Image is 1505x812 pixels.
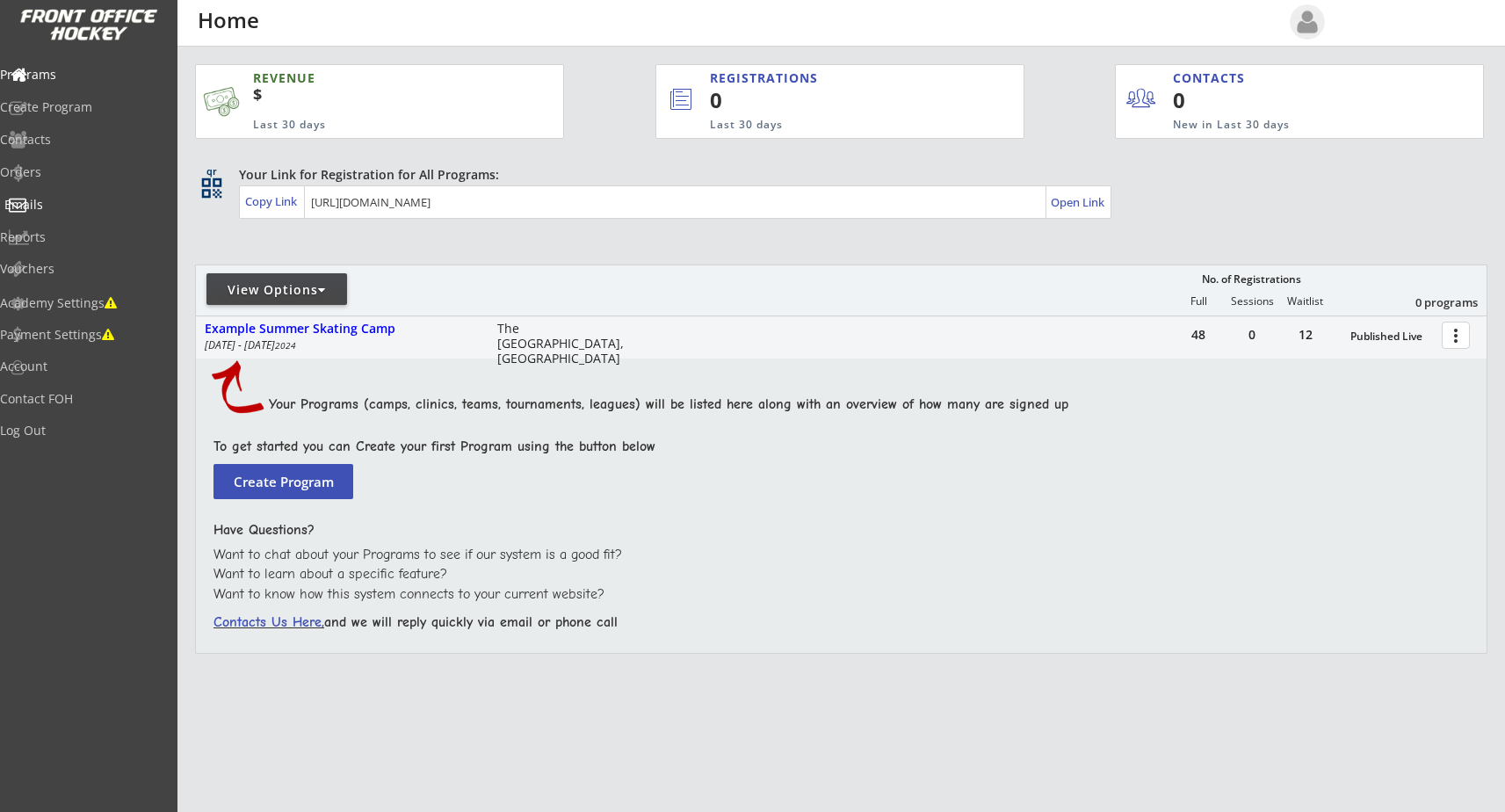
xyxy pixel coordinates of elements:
[245,193,300,209] div: Copy Link
[205,322,479,337] div: Example Summer Skating Camp
[4,199,163,211] div: Emails
[239,166,1433,184] div: Your Link for Registration for All Programs:
[1350,330,1433,343] div: Published Live
[1442,322,1470,349] button: more_vert
[205,340,474,351] div: [DATE] - [DATE]
[1197,273,1306,286] div: No. of Registrations
[1173,69,1253,87] div: CONTACTS
[275,339,296,352] em: 2024
[206,281,347,299] div: View Options
[1172,329,1225,341] div: 48
[710,118,951,133] div: Last 30 days
[1173,85,1281,115] div: 0
[1051,190,1106,214] a: Open Link
[213,437,1457,456] div: To get started you can Create your first Program using the button below
[1051,195,1106,210] div: Open Link
[1279,329,1332,341] div: 12
[213,614,324,630] font: Contacts Us Here,
[213,613,1457,632] div: and we will reply quickly via email or phone call
[710,69,942,87] div: REGISTRATIONS
[497,322,635,366] div: The [GEOGRAPHIC_DATA], [GEOGRAPHIC_DATA]
[213,464,353,499] button: Create Program
[1278,295,1331,308] div: Waitlist
[1226,295,1278,308] div: Sessions
[710,85,965,115] div: 0
[1173,118,1401,133] div: New in Last 30 days
[200,166,221,178] div: qr
[253,118,478,133] div: Last 30 days
[213,545,1457,604] div: Want to chat about your Programs to see if our system is a good fit? Want to learn about a specif...
[1172,295,1225,308] div: Full
[269,395,1474,414] div: Your Programs (camps, clinics, teams, tournaments, leagues) will be listed here along with an ove...
[199,175,225,201] button: qr_code
[253,69,478,87] div: REVENUE
[213,520,1457,540] div: Have Questions?
[1386,294,1478,310] div: 0 programs
[1226,329,1278,341] div: 0
[253,83,262,105] sup: $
